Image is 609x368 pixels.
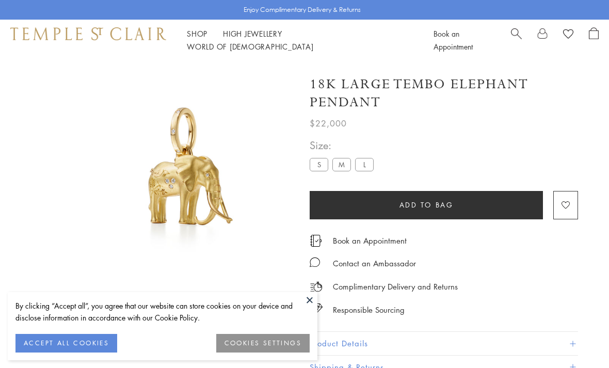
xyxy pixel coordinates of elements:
a: View Wishlist [563,27,573,43]
a: Book an Appointment [333,235,407,246]
a: World of [DEMOGRAPHIC_DATA]World of [DEMOGRAPHIC_DATA] [187,41,313,52]
nav: Main navigation [187,27,410,53]
div: Contact an Ambassador [333,257,416,270]
span: Size: [310,137,378,154]
a: ShopShop [187,28,207,39]
span: Add to bag [399,199,454,211]
img: Temple St. Clair [10,27,166,40]
span: $22,000 [310,117,347,130]
label: S [310,158,328,171]
img: MessageIcon-01_2.svg [310,257,320,267]
a: Open Shopping Bag [589,27,599,53]
button: ACCEPT ALL COOKIES [15,334,117,353]
p: Complimentary Delivery and Returns [333,280,458,293]
img: P31856-ELESM [67,61,294,288]
h1: 18K Large Tembo Elephant Pendant [310,75,578,111]
a: Search [511,27,522,53]
a: Book an Appointment [434,28,473,52]
label: L [355,158,374,171]
img: icon_appointment.svg [310,235,322,247]
button: Product Details [310,332,578,355]
div: By clicking “Accept all”, you agree that our website can store cookies on your device and disclos... [15,300,310,324]
p: Enjoy Complimentary Delivery & Returns [244,5,361,15]
label: M [332,158,351,171]
a: High JewelleryHigh Jewellery [223,28,282,39]
button: COOKIES SETTINGS [216,334,310,353]
button: Add to bag [310,191,543,219]
div: Responsible Sourcing [333,303,405,316]
img: icon_delivery.svg [310,280,323,293]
